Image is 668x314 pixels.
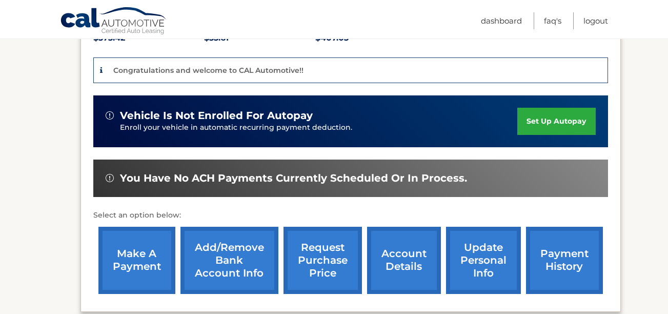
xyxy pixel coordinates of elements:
[180,227,278,294] a: Add/Remove bank account info
[284,227,362,294] a: request purchase price
[93,209,608,222] p: Select an option below:
[544,12,561,29] a: FAQ's
[120,109,313,122] span: vehicle is not enrolled for autopay
[60,7,168,36] a: Cal Automotive
[120,122,518,133] p: Enroll your vehicle in automatic recurring payment deduction.
[526,227,603,294] a: payment history
[517,108,595,135] a: set up autopay
[106,174,114,182] img: alert-white.svg
[583,12,608,29] a: Logout
[113,66,303,75] p: Congratulations and welcome to CAL Automotive!!
[481,12,522,29] a: Dashboard
[106,111,114,120] img: alert-white.svg
[120,172,467,185] span: You have no ACH payments currently scheduled or in process.
[98,227,175,294] a: make a payment
[446,227,521,294] a: update personal info
[367,227,441,294] a: account details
